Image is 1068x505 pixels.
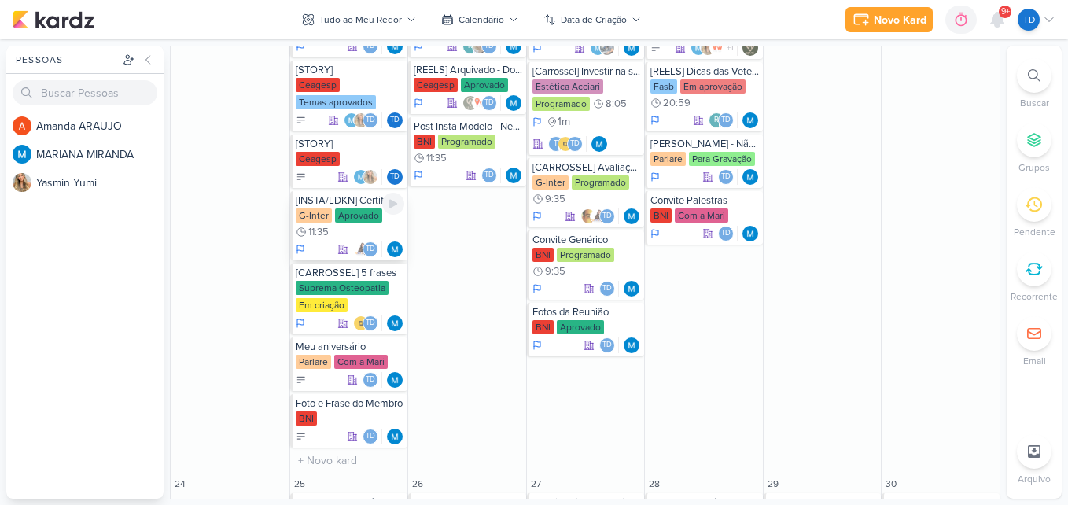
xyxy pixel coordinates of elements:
[335,208,382,223] div: Aprovado
[591,136,607,152] div: Responsável: MARIANA MIRANDA
[481,168,497,183] div: Thais de carvalho
[532,320,554,334] div: BNI
[36,118,164,135] div: A m a n d a A R A U J O
[721,230,731,238] p: Td
[363,429,382,444] div: Colaboradores: Thais de carvalho
[718,226,734,241] div: Thais de carvalho
[382,193,404,215] div: Ligar relógio
[353,241,382,257] div: Colaboradores: Amannda Primo, Thais de carvalho
[344,112,382,128] div: Colaboradores: MARIANA MIRANDA, Yasmin Yumi, Thais de carvalho
[742,112,758,128] div: Responsável: MARIANA MIRANDA
[387,429,403,444] div: Responsável: MARIANA MIRANDA
[387,315,403,331] div: Responsável: MARIANA MIRANDA
[426,153,447,164] span: 11:35
[548,136,564,152] div: tatianeacciari@gmail.com
[532,306,642,319] div: Fotos da Reunião
[874,12,926,28] div: Novo Kard
[532,97,590,111] div: Programado
[1020,96,1049,110] p: Buscar
[742,169,758,185] div: Responsável: MARIANA MIRANDA
[725,42,734,54] span: +1
[700,40,716,56] img: Yasmin Yumi
[462,39,478,54] div: roberta.pecora@fasb.com.br
[663,98,691,109] span: 20:59
[1014,225,1055,239] p: Pendente
[599,337,615,353] div: Thais de carvalho
[308,227,329,238] span: 11:35
[296,40,305,53] div: Em Andamento
[650,194,760,207] div: Convite Palestras
[366,433,375,440] p: Td
[363,39,382,54] div: Colaboradores: Thais de carvalho
[296,374,307,385] div: A Fazer
[650,42,661,53] div: A Fazer
[691,40,706,56] img: MARIANA MIRANDA
[366,42,375,50] p: Td
[353,169,382,185] div: Colaboradores: MARIANA MIRANDA, Yasmin Yumi
[650,79,677,94] div: Fasb
[742,112,758,128] img: MARIANA MIRANDA
[646,476,662,492] div: 28
[296,341,405,353] div: Meu aniversário
[532,79,603,94] div: Estética Acciari
[296,95,376,109] div: Temas aprovados
[366,116,375,124] p: Td
[624,337,639,353] div: Responsável: MARIANA MIRANDA
[13,10,94,29] img: kardz.app
[481,168,501,183] div: Colaboradores: Thais de carvalho
[414,64,523,76] div: [REELS] Arquivado - Do caldo....
[172,476,188,492] div: 24
[675,208,728,223] div: Com a Mari
[557,320,604,334] div: Aprovado
[390,173,400,181] p: Td
[624,281,639,297] div: Responsável: MARIANA MIRANDA
[532,161,642,174] div: [CARROSSEL] Avaliação do Google - Elogios
[387,112,403,128] div: Responsável: Thais de carvalho
[532,248,554,262] div: BNI
[296,138,405,150] div: [STORY]
[650,152,686,166] div: Parlare
[353,169,369,185] img: MARIANA MIRANDA
[709,112,724,128] div: roberta.pecora@fasb.com.br
[709,112,738,128] div: Colaboradores: roberta.pecora@fasb.com.br, Thais de carvalho
[721,173,731,181] p: Td
[545,266,565,277] span: 9:35
[532,175,569,190] div: G-Inter
[680,79,746,94] div: Em aprovação
[506,95,521,111] div: Responsável: MARIANA MIRANDA
[718,169,738,185] div: Colaboradores: Thais de carvalho
[528,476,544,492] div: 27
[363,241,378,257] div: Thais de carvalho
[387,241,403,257] div: Responsável: MARIANA MIRANDA
[718,226,738,241] div: Colaboradores: Thais de carvalho
[599,40,615,56] img: Everton Granero
[363,372,382,388] div: Colaboradores: Thais de carvalho
[13,145,31,164] img: MARIANA MIRANDA
[296,243,305,256] div: Em Andamento
[532,282,542,295] div: Em Andamento
[845,7,933,32] button: Novo Kard
[387,429,403,444] img: MARIANA MIRANDA
[1011,289,1058,304] p: Recorrente
[414,78,458,92] div: Ceagesp
[602,285,612,293] p: Td
[721,116,731,124] p: Td
[366,319,375,327] p: Td
[1018,472,1051,486] p: Arquivo
[414,120,523,133] div: Post Insta Modelo - Networking
[334,355,388,369] div: Com a Mari
[36,146,164,163] div: M A R I A N A M I R A N D A
[296,208,332,223] div: G-Inter
[1018,9,1040,31] div: Thais de carvalho
[462,95,478,111] img: Leviê Agência de Marketing Digital
[296,397,405,410] div: Foto e Frase do Membro
[296,431,307,442] div: A Fazer
[438,135,495,149] div: Programado
[296,78,340,92] div: Ceagesp
[363,169,378,185] img: Yasmin Yumi
[742,40,758,56] img: Leviê Agência de Marketing Digital
[293,451,405,470] input: + Novo kard
[590,40,619,56] div: Colaboradores: MARIANA MIRANDA, Everton Granero
[506,95,521,111] img: MARIANA MIRANDA
[624,208,639,224] div: Responsável: MARIANA MIRANDA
